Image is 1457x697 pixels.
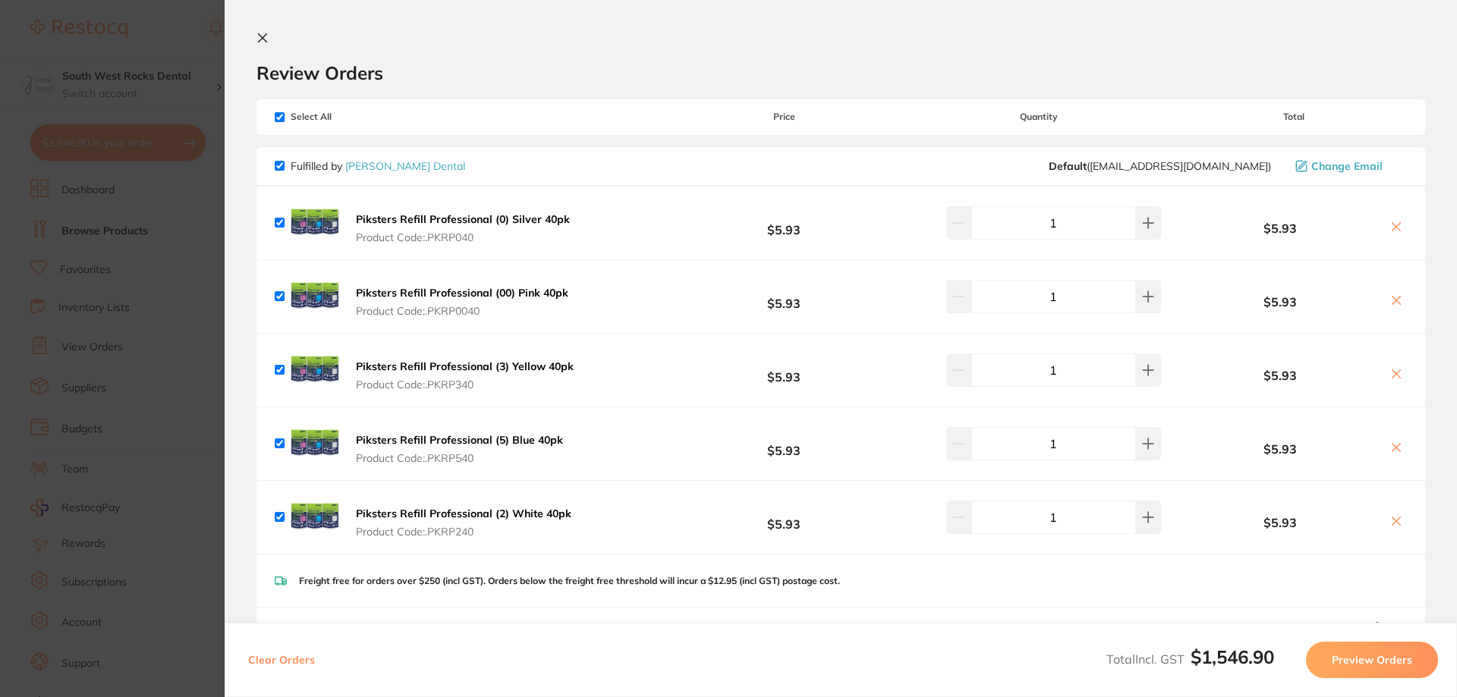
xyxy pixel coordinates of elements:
button: Piksters Refill Professional (3) Yellow 40pk Product Code:.PKRP340 [351,359,578,391]
span: Recipient: Default ( [EMAIL_ADDRESS][DOMAIN_NAME] ) [275,621,549,635]
b: Piksters Refill Professional (2) White 40pk [356,507,571,520]
img: OXdrM3lleQ [291,199,339,247]
b: $5.93 [671,503,897,531]
p: Freight free for orders over $250 (incl GST). Orders below the freight free threshold will incur ... [299,576,840,586]
span: sales@piksters.com [1049,160,1271,172]
button: Piksters Refill Professional (2) White 40pk Product Code:.PKRP240 [351,507,576,538]
img: ODYzMjF3Mg [291,419,339,468]
button: Preview Orders [1306,642,1438,678]
b: $5.93 [1181,295,1380,309]
b: $5.93 [671,282,897,310]
h2: Review Orders [256,61,1425,84]
b: $5.93 [1181,442,1380,456]
b: $5.93 [671,429,897,457]
output: $2.97 [1276,620,1407,654]
b: Piksters Refill Professional (00) Pink 40pk [356,286,568,300]
b: Piksters Refill Professional (0) Silver 40pk [356,212,570,226]
button: Piksters Refill Professional (0) Silver 40pk Product Code:.PKRP040 [351,212,574,244]
button: Piksters Refill Professional (00) Pink 40pk Product Code:.PKRP0040 [351,286,573,318]
b: $5.93 [671,209,897,237]
b: Piksters Refill Professional (5) Blue 40pk [356,433,563,447]
b: $5.93 [1181,221,1380,235]
a: [PERSON_NAME] Dental [345,159,465,173]
span: Product Code: .PKRP240 [356,526,571,538]
b: Piksters Refill Professional (3) Yellow 40pk [356,359,574,373]
button: Change Email [1291,159,1407,173]
img: bDR2NmRrbA [291,272,339,321]
span: Total [1181,111,1407,122]
span: 10.0 % GST Incl. [1134,620,1264,654]
span: Product Code: .PKRP0040 [356,305,568,317]
span: Product Code: .PKRP540 [356,452,563,464]
span: Product Code: .PKRP040 [356,231,570,243]
img: end2NmNzYQ [291,493,339,542]
b: $5.93 [1181,516,1380,529]
img: eDB2dnlqOA [291,346,339,394]
span: Select All [275,111,426,122]
span: Change Email [1311,160,1383,172]
b: Default [1049,159,1087,173]
button: Piksters Refill Professional (5) Blue 40pk Product Code:.PKRP540 [351,433,568,465]
span: Price [671,111,897,122]
span: Total Incl. GST [1106,651,1274,667]
button: Clear Orders [244,642,319,678]
span: Product Code: .PKRP340 [356,378,574,391]
b: $5.93 [671,356,897,384]
span: Quantity [898,111,1181,122]
b: $1,546.90 [1191,645,1274,668]
b: $5.93 [1181,369,1380,382]
p: Fulfilled by [291,160,465,172]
